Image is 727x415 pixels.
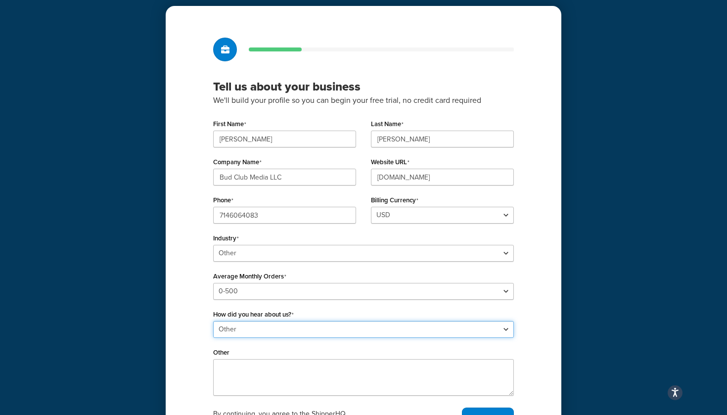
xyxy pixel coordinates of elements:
label: Phone [213,196,233,204]
label: How did you hear about us? [213,311,294,319]
p: We'll build your profile so you can begin your free trial, no credit card required [213,94,514,107]
label: Other [213,349,229,356]
label: Last Name [371,120,404,128]
label: First Name [213,120,246,128]
h3: Tell us about your business [213,79,514,94]
label: Average Monthly Orders [213,273,286,280]
label: Website URL [371,158,409,166]
label: Industry [213,234,239,242]
label: Billing Currency [371,196,418,204]
label: Company Name [213,158,262,166]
